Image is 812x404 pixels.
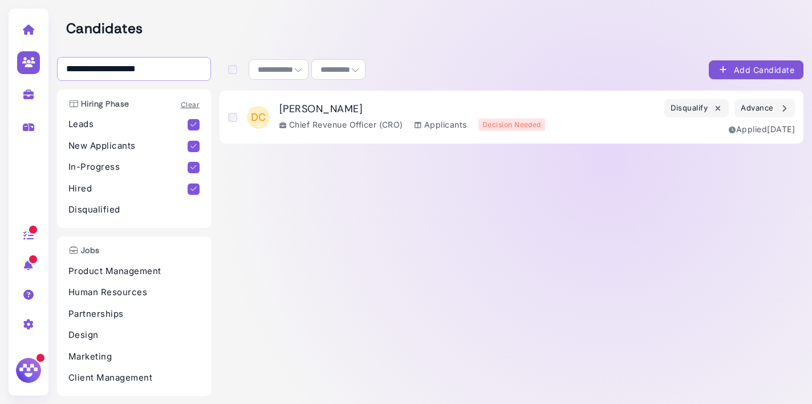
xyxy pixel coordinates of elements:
[664,99,729,117] button: Disqualify
[68,161,188,174] p: In-Progress
[718,64,794,76] div: Add Candidate
[671,103,722,115] div: Disqualify
[63,99,135,109] h3: Hiring Phase
[68,308,200,321] p: Partnerships
[68,286,200,299] p: Human Resources
[63,246,105,255] h3: Jobs
[279,103,545,116] h3: [PERSON_NAME]
[279,119,403,130] div: Chief Revenue Officer (CRO)
[709,60,803,79] button: Add Candidate
[66,21,803,37] h2: Candidates
[68,203,200,217] p: Disqualified
[247,106,270,129] span: DC
[68,140,188,153] p: New Applicants
[767,124,795,134] time: Aug 20, 2025
[68,350,200,364] p: Marketing
[478,119,545,131] div: Decision Needed
[68,182,188,195] p: Hired
[415,119,467,130] div: Applicants
[68,118,188,131] p: Leads
[68,329,200,342] p: Design
[14,356,43,385] img: Megan
[729,123,795,135] div: Applied
[741,103,789,115] div: Advance
[181,100,200,109] a: Clear
[734,99,795,117] button: Advance
[68,372,200,385] p: Client Management
[68,265,200,278] p: Product Management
